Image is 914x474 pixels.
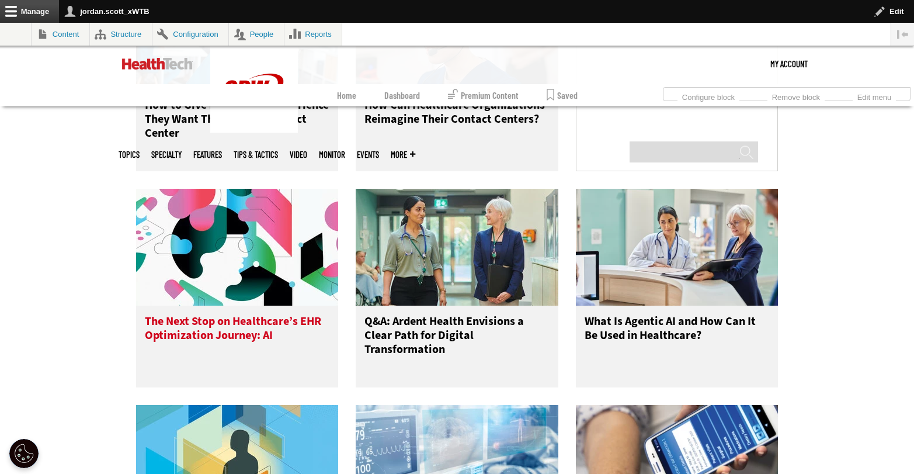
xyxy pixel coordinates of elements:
[290,150,307,159] a: Video
[576,189,779,306] img: clinicians and administrators collaborate at hospital desk
[234,150,278,159] a: Tips & Tactics
[337,84,356,106] a: Home
[384,84,420,106] a: Dashboard
[364,314,550,361] h3: Q&A: Ardent Health Envisions a Clear Path for Digital Transformation
[136,189,339,306] img: abstract illustration of person using EHR on computer surrounded by flowers and clouds
[32,23,89,46] a: Content
[9,439,39,468] button: Open Preferences
[448,84,519,106] a: Premium Content
[853,89,896,102] a: Edit menu
[891,23,914,46] button: Vertical orientation
[145,314,330,361] h3: The Next Stop on Healthcare’s EHR Optimization Journey: AI
[357,150,379,159] a: Events
[210,46,298,133] img: Home
[585,314,770,361] h3: What Is Agentic AI and How Can It Be Used in Healthcare?
[677,89,739,102] a: Configure block
[356,189,558,306] img: Medical leadership
[152,23,228,46] a: Configuration
[119,150,140,159] span: Topics
[9,439,39,468] div: Cookie Settings
[547,84,578,106] a: Saved
[90,23,152,46] a: Structure
[136,189,339,387] a: abstract illustration of person using EHR on computer surrounded by flowers and clouds The Next S...
[770,46,808,81] a: My Account
[229,23,284,46] a: People
[356,189,558,387] a: Medical leadership Q&A: Ardent Health Envisions a Clear Path for Digital Transformation
[391,150,415,159] span: More
[210,123,298,136] a: CDW
[151,150,182,159] span: Specialty
[319,150,345,159] a: MonITor
[770,46,808,81] div: User menu
[122,58,193,70] img: Home
[767,89,825,102] a: Remove block
[576,189,779,387] a: clinicians and administrators collaborate at hospital desk What Is Agentic AI and How Can It Be U...
[284,23,342,46] a: Reports
[193,150,222,159] a: Features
